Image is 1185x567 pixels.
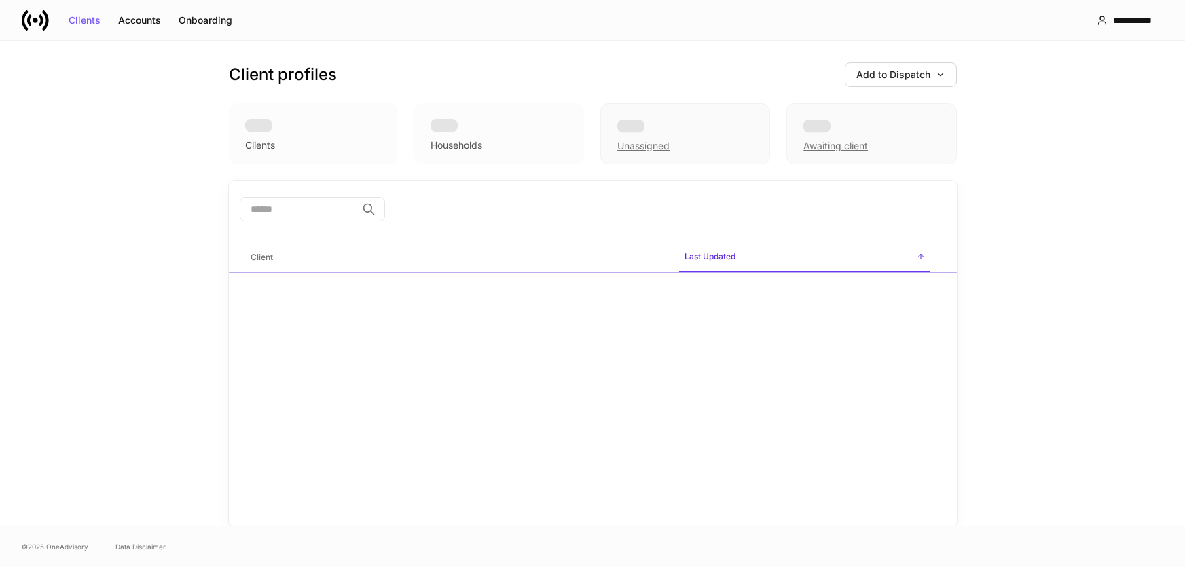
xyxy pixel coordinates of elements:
[679,243,930,272] span: Last Updated
[179,16,232,25] div: Onboarding
[600,103,770,164] div: Unassigned
[229,64,337,86] h3: Client profiles
[617,139,670,153] div: Unassigned
[856,70,945,79] div: Add to Dispatch
[118,16,161,25] div: Accounts
[685,250,735,263] h6: Last Updated
[170,10,241,31] button: Onboarding
[60,10,109,31] button: Clients
[431,139,482,152] div: Households
[251,251,273,263] h6: Client
[115,541,166,552] a: Data Disclaimer
[69,16,101,25] div: Clients
[109,10,170,31] button: Accounts
[245,244,668,272] span: Client
[803,139,868,153] div: Awaiting client
[845,62,957,87] button: Add to Dispatch
[245,139,275,152] div: Clients
[786,103,956,164] div: Awaiting client
[22,541,88,552] span: © 2025 OneAdvisory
